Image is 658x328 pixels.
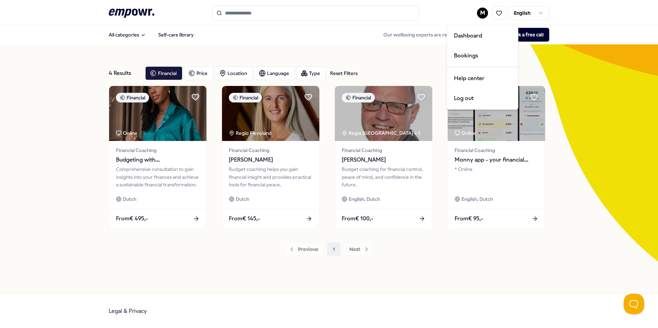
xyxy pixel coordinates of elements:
[448,26,517,46] a: Dashboard
[447,24,518,110] div: M
[448,68,517,88] a: Help center
[448,46,517,66] a: Bookings
[448,88,517,108] div: Log out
